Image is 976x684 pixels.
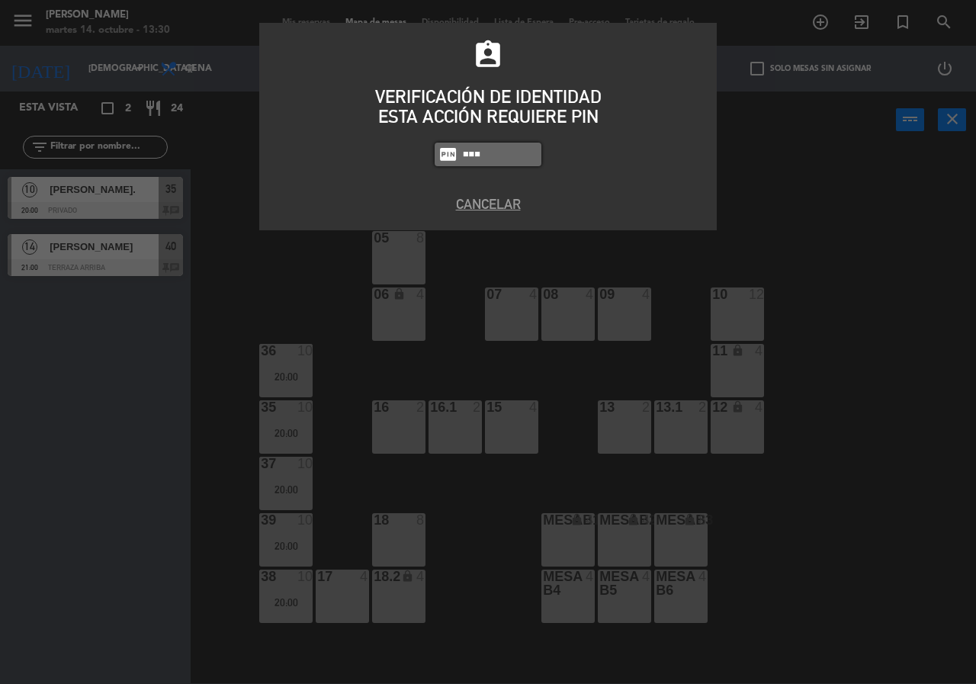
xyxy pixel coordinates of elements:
[438,145,457,164] i: fiber_pin
[472,39,504,71] i: assignment_ind
[271,107,705,127] div: ESTA ACCIÓN REQUIERE PIN
[271,87,705,107] div: VERIFICACIÓN DE IDENTIDAD
[271,194,705,214] button: Cancelar
[461,146,538,163] input: 1234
